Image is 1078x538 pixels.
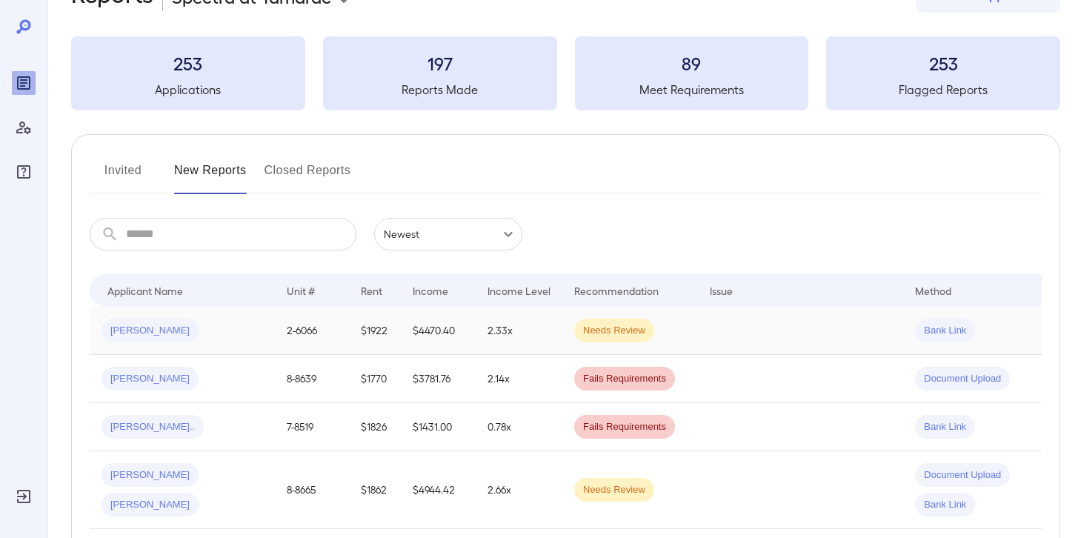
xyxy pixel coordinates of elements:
span: [PERSON_NAME] [102,498,199,512]
div: Rent [361,282,385,299]
div: FAQ [12,160,36,184]
td: $1862 [349,451,401,529]
div: Issue [710,282,733,299]
div: Income Level [488,282,550,299]
div: Applicant Name [107,282,183,299]
span: [PERSON_NAME] [102,468,199,482]
td: 2-6066 [275,307,349,355]
h5: Applications [71,81,305,99]
td: $1431.00 [401,403,476,451]
span: Document Upload [915,372,1010,386]
h5: Flagged Reports [826,81,1060,99]
span: [PERSON_NAME].. [102,420,204,434]
span: Fails Requirements [574,372,675,386]
span: [PERSON_NAME] [102,372,199,386]
span: Bank Link [915,498,975,512]
h3: 253 [71,51,305,75]
summary: 253Applications197Reports Made89Meet Requirements253Flagged Reports [71,36,1060,110]
div: Income [413,282,448,299]
td: $1826 [349,403,401,451]
td: $4470.40 [401,307,476,355]
span: Document Upload [915,468,1010,482]
span: Bank Link [915,420,975,434]
td: 2.14x [476,355,562,403]
span: Needs Review [574,483,654,497]
td: 8-8639 [275,355,349,403]
td: 2.33x [476,307,562,355]
button: Closed Reports [264,159,351,194]
h5: Meet Requirements [575,81,809,99]
div: Method [915,282,951,299]
td: $1922 [349,307,401,355]
div: Log Out [12,485,36,508]
span: [PERSON_NAME] [102,324,199,338]
h3: 253 [826,51,1060,75]
div: Unit # [287,282,315,299]
td: 0.78x [476,403,562,451]
td: $4944.42 [401,451,476,529]
h5: Reports Made [323,81,557,99]
div: Newest [374,218,522,250]
div: Manage Users [12,116,36,139]
button: New Reports [174,159,247,194]
h3: 197 [323,51,557,75]
div: Recommendation [574,282,659,299]
button: Invited [90,159,156,194]
td: $1770 [349,355,401,403]
td: 7-8519 [275,403,349,451]
h3: 89 [575,51,809,75]
span: Bank Link [915,324,975,338]
span: Fails Requirements [574,420,675,434]
td: 2.66x [476,451,562,529]
span: Needs Review [574,324,654,338]
td: 8-8665 [275,451,349,529]
td: $3781.76 [401,355,476,403]
div: Reports [12,71,36,95]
